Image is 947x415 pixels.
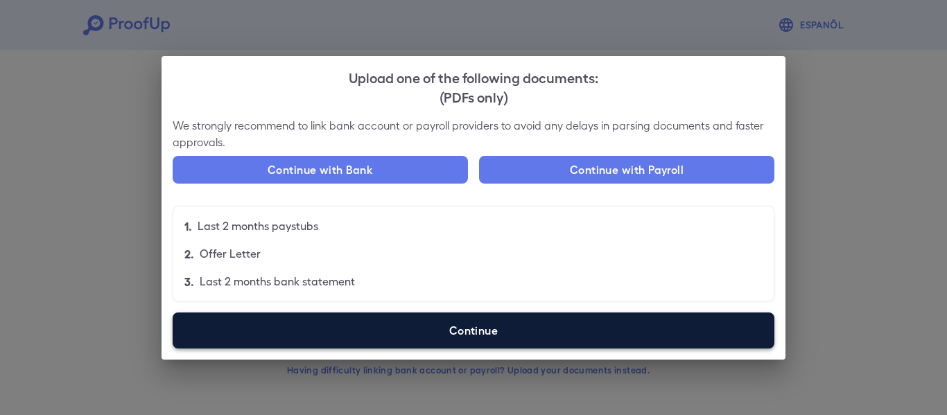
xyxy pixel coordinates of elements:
[200,273,355,290] p: Last 2 months bank statement
[173,117,774,150] p: We strongly recommend to link bank account or payroll providers to avoid any delays in parsing do...
[198,218,318,234] p: Last 2 months paystubs
[173,156,468,184] button: Continue with Bank
[162,56,785,117] h2: Upload one of the following documents:
[184,245,194,262] p: 2.
[184,218,192,234] p: 1.
[200,245,261,262] p: Offer Letter
[173,312,774,348] label: Continue
[173,87,774,106] div: (PDFs only)
[184,273,194,290] p: 3.
[479,156,774,184] button: Continue with Payroll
